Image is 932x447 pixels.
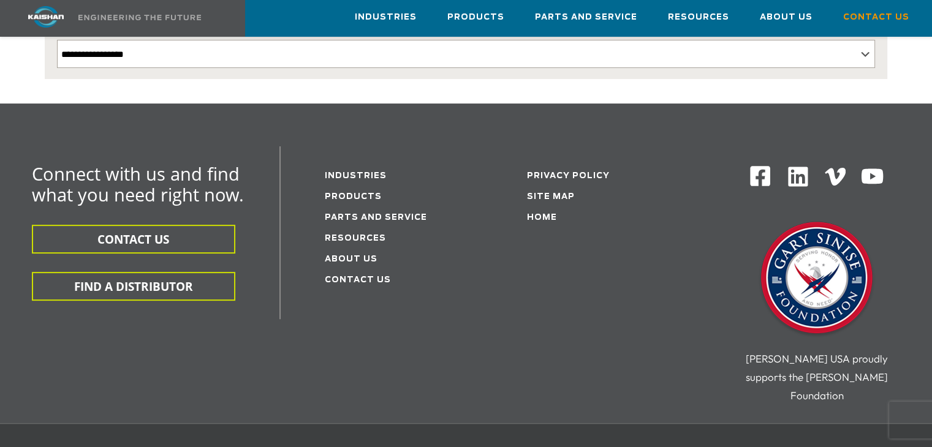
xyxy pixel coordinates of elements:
[325,235,386,242] a: Resources
[32,272,235,301] button: FIND A DISTRIBUTOR
[668,10,729,24] span: Resources
[325,214,427,222] a: Parts and service
[32,225,235,254] button: CONTACT US
[535,10,637,24] span: Parts and Service
[325,193,382,201] a: Products
[527,214,557,222] a: Home
[78,15,201,20] img: Engineering the future
[668,1,729,34] a: Resources
[749,165,771,187] img: Facebook
[527,172,610,180] a: Privacy Policy
[447,10,504,24] span: Products
[760,10,813,24] span: About Us
[825,168,846,186] img: Vimeo
[860,165,884,189] img: Youtube
[325,276,391,284] a: Contact Us
[32,162,244,206] span: Connect with us and find what you need right now.
[355,10,417,24] span: Industries
[325,172,387,180] a: Industries
[535,1,637,34] a: Parts and Service
[843,1,909,34] a: Contact Us
[447,1,504,34] a: Products
[355,1,417,34] a: Industries
[746,352,888,402] span: [PERSON_NAME] USA proudly supports the [PERSON_NAME] Foundation
[527,193,575,201] a: Site Map
[760,1,813,34] a: About Us
[786,165,810,189] img: Linkedin
[325,255,377,263] a: About Us
[756,218,878,340] img: Gary Sinise Foundation
[843,10,909,24] span: Contact Us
